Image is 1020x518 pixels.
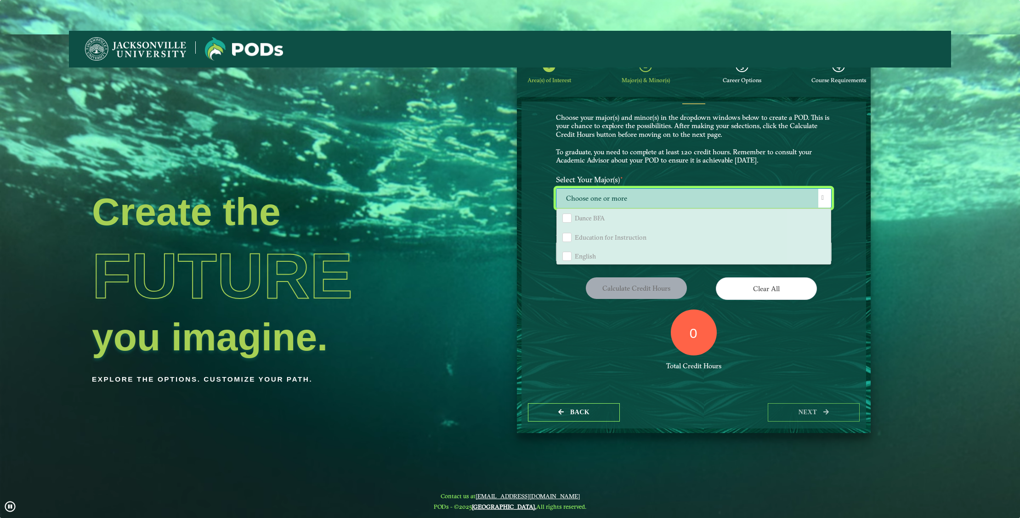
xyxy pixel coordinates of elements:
[557,227,831,247] li: Education for Instruction
[556,113,832,165] p: Choose your major(s) and minor(s) in the dropdown windows below to create a POD. This is your cha...
[549,171,839,188] label: Select Your Major(s)
[690,325,697,342] label: 0
[549,225,839,242] label: Select Your Minor(s)
[811,77,866,84] span: Course Requirements
[556,189,831,208] span: Choose one or more
[557,208,831,228] li: Dance BFA
[716,277,817,300] button: Clear All
[723,77,761,84] span: Career Options
[92,192,505,231] h2: Create the
[528,403,620,422] button: Back
[527,77,571,84] span: Area(s) of Interest
[472,503,536,510] a: [GEOGRAPHIC_DATA].
[92,372,505,386] p: Explore the options. Customize your path.
[434,492,586,500] span: Contact us at
[92,318,505,356] h2: you imagine.
[92,234,505,318] h1: Future
[205,37,283,61] img: Jacksonville University logo
[586,277,687,299] button: Calculate credit hours
[476,492,580,500] a: [EMAIL_ADDRESS][DOMAIN_NAME]
[557,247,831,266] li: English
[575,214,605,222] span: Dance BFA
[620,174,623,181] sup: ⋆
[85,37,186,61] img: Jacksonville University logo
[556,362,832,371] div: Total Credit Hours
[556,210,832,219] p: Please select at least one Major
[622,77,670,84] span: Major(s) & Minor(s)
[575,252,596,260] span: English
[570,409,589,416] span: Back
[768,403,860,422] button: next
[575,233,646,242] span: Education for Instruction
[434,503,586,510] span: PODs - ©2025 All rights reserved.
